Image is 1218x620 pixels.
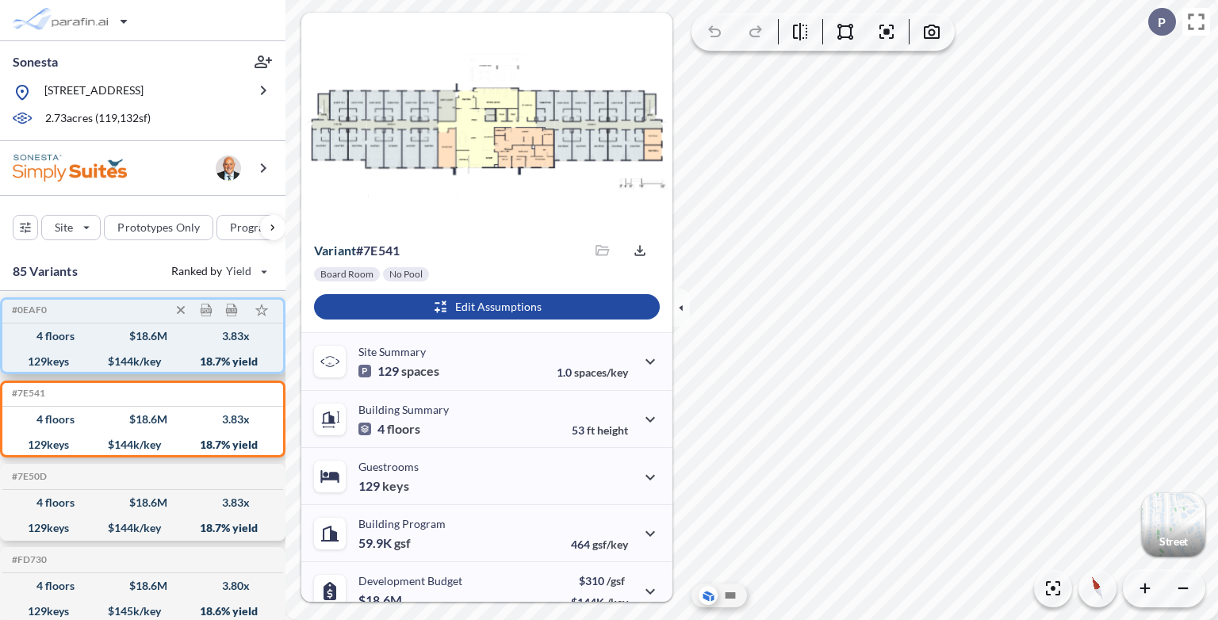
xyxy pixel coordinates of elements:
button: Aerial View [699,586,718,605]
h5: Click to copy the code [9,304,47,316]
span: height [597,423,628,437]
span: /key [607,595,628,609]
p: Program [230,220,274,235]
h5: Click to copy the code [9,554,47,565]
h5: Click to copy the code [9,388,45,399]
p: Building Summary [358,403,449,416]
p: Edit Assumptions [455,299,542,315]
span: keys [382,478,409,494]
p: P [1158,15,1166,29]
h5: Click to copy the code [9,471,47,482]
p: 59.9K [358,535,411,551]
span: gsf/key [592,538,628,551]
p: 2.73 acres ( 119,132 sf) [45,110,151,128]
p: Guestrooms [358,460,419,473]
p: 4 [358,421,420,437]
p: 129 [358,478,409,494]
p: Building Program [358,517,446,530]
span: spaces [401,363,439,379]
span: floors [387,421,420,437]
p: Site Summary [358,345,426,358]
p: 85 Variants [13,262,78,281]
button: Ranked by Yield [159,258,278,284]
button: Switcher ImageStreet [1142,493,1205,557]
p: Site [55,220,73,235]
p: Prototypes Only [117,220,200,235]
p: # 7e541 [314,243,400,258]
p: Sonesta [13,53,58,71]
p: $144K [571,595,628,609]
span: spaces/key [574,365,628,379]
button: Prototypes Only [104,215,213,240]
img: user logo [216,155,241,181]
img: BrandImage [13,155,127,182]
span: gsf [394,535,411,551]
button: Program [216,215,302,240]
p: 464 [571,538,628,551]
p: Street [1159,535,1188,548]
p: [STREET_ADDRESS] [44,82,144,102]
p: 129 [358,363,439,379]
p: 53 [572,423,628,437]
span: Yield [226,263,252,279]
button: Site [41,215,101,240]
p: $18.6M [358,592,404,608]
p: $310 [571,574,628,587]
button: Edit Assumptions [314,294,660,320]
span: Variant [314,243,356,258]
img: Switcher Image [1142,493,1205,557]
p: Board Room [320,268,373,281]
p: 1.0 [557,365,628,379]
button: Site Plan [721,586,740,605]
p: Development Budget [358,574,462,587]
span: /gsf [607,574,625,587]
p: No Pool [389,268,423,281]
span: ft [587,423,595,437]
